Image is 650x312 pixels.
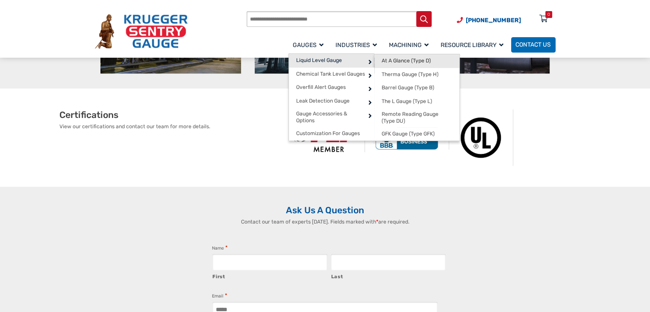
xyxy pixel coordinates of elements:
[296,84,346,91] span: Overfill Alert Gauges
[382,98,432,105] span: The L Gauge (Type L)
[441,41,503,49] span: Resource Library
[288,36,331,53] a: Gauges
[293,41,324,49] span: Gauges
[547,11,550,18] div: 0
[389,41,429,49] span: Machining
[331,36,385,53] a: Industries
[59,123,281,130] p: View our certifications and contact our team for more details.
[212,244,228,252] legend: Name
[296,111,366,124] span: Gauge Accessories & Options
[296,98,350,104] span: Leak Detection Gauge
[382,111,452,124] span: Remote Reading Gauge (Type DU)
[212,271,327,280] label: First
[374,95,459,109] a: The L Gauge (Type L)
[385,36,436,53] a: Machining
[281,123,365,152] img: PEI Member
[95,14,188,48] img: Krueger Sentry Gauge
[374,68,459,82] a: Therma Gauge (Type H)
[457,16,521,25] a: Phone Number (920) 434-8860
[335,41,377,49] span: Industries
[382,58,431,64] span: At A Glance (Type D)
[374,54,459,68] a: At A Glance (Type D)
[374,108,459,127] a: Remote Reading Gauge (Type DU)
[289,108,374,127] a: Gauge Accessories & Options
[289,54,374,68] a: Liquid Level Gauge
[289,68,374,81] a: Chemical Tank Level Gauges
[289,94,374,108] a: Leak Detection Gauge
[382,85,434,91] span: Barrel Gauge (Type B)
[296,130,360,137] span: Customization For Gauges
[382,71,438,78] span: Therma Gauge (Type H)
[296,57,342,64] span: Liquid Level Gauge
[95,205,556,216] h2: Ask Us A Question
[511,37,556,53] a: Contact Us
[289,81,374,94] a: Overfill Alert Gauges
[515,41,551,49] span: Contact Us
[296,71,365,77] span: Chemical Tank Level Gauges
[289,127,374,141] a: Customization For Gauges
[374,81,459,95] a: Barrel Gauge (Type B)
[212,292,227,300] label: Email
[331,271,446,280] label: Last
[374,127,459,141] a: GFK Gauge (Type GFK)
[466,17,521,24] span: [PHONE_NUMBER]
[59,109,281,121] h2: Certifications
[203,218,447,226] p: Contact our team of experts [DATE]. Fields marked with are required.
[449,109,513,166] img: Underwriters Laboratories
[382,131,435,137] span: GFK Gauge (Type GFK)
[436,36,511,53] a: Resource Library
